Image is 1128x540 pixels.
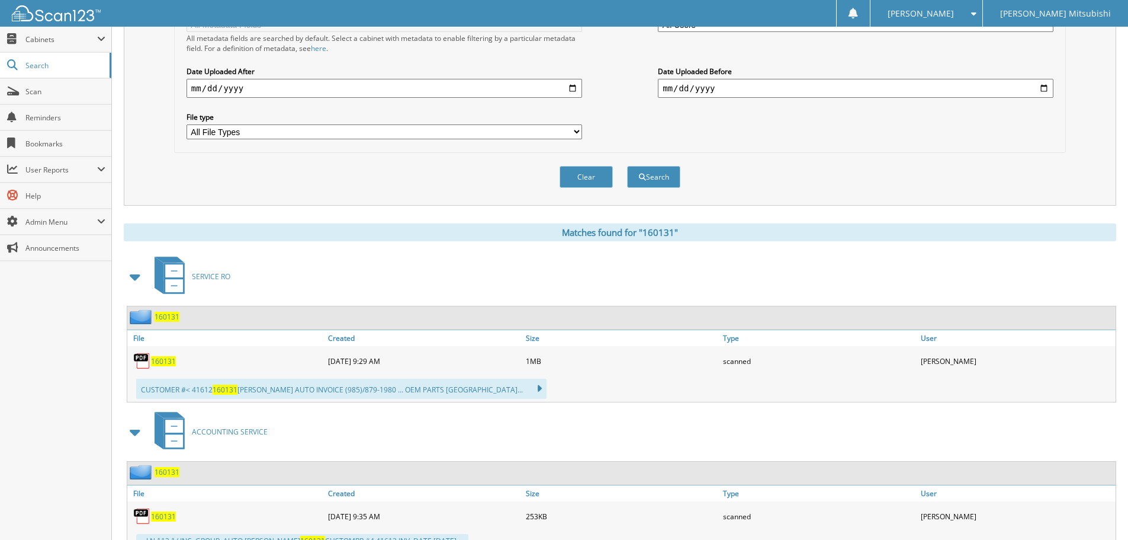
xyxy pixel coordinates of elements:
[12,5,101,21] img: scan123-logo-white.svg
[25,243,105,253] span: Announcements
[25,113,105,123] span: Reminders
[151,356,176,366] a: 160131
[147,253,230,300] a: SERVICE RO
[192,271,230,282] span: SERVICE RO
[325,485,523,501] a: Created
[325,504,523,528] div: [DATE] 9:35 AM
[187,79,582,98] input: start
[133,507,151,525] img: PDF.png
[25,139,105,149] span: Bookmarks
[1000,10,1111,17] span: [PERSON_NAME] Mitsubishi
[187,66,582,76] label: Date Uploaded After
[127,485,325,501] a: File
[658,66,1053,76] label: Date Uploaded Before
[133,352,151,370] img: PDF.png
[213,385,237,395] span: 160131
[25,165,97,175] span: User Reports
[192,427,268,437] span: ACCOUNTING SERVICE
[918,349,1116,373] div: [PERSON_NAME]
[560,166,613,188] button: Clear
[187,33,582,53] div: All metadata fields are searched by default. Select a cabinet with metadata to enable filtering b...
[720,330,918,346] a: Type
[325,330,523,346] a: Created
[720,349,918,373] div: scanned
[25,34,97,44] span: Cabinets
[720,504,918,528] div: scanned
[147,408,268,455] a: ACCOUNTING SERVICE
[523,485,721,501] a: Size
[311,43,326,53] a: here
[888,10,954,17] span: [PERSON_NAME]
[25,191,105,201] span: Help
[130,465,155,480] img: folder2.png
[720,485,918,501] a: Type
[155,312,179,322] a: 160131
[187,112,582,122] label: File type
[325,349,523,373] div: [DATE] 9:29 AM
[136,379,547,399] div: CUSTOMER #< 41612 [PERSON_NAME] AUTO INVOICE (985)/879-1980 ... OEM PARTS [GEOGRAPHIC_DATA]...
[1069,483,1128,540] iframe: Chat Widget
[151,512,176,522] a: 160131
[658,79,1053,98] input: end
[918,485,1116,501] a: User
[523,504,721,528] div: 253KB
[127,330,325,346] a: File
[25,87,105,97] span: Scan
[918,330,1116,346] a: User
[918,504,1116,528] div: [PERSON_NAME]
[25,60,104,71] span: Search
[25,217,97,227] span: Admin Menu
[155,467,179,477] a: 160131
[130,309,155,324] img: folder2.png
[627,166,680,188] button: Search
[523,349,721,373] div: 1MB
[523,330,721,346] a: Size
[124,223,1116,241] div: Matches found for "160131"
